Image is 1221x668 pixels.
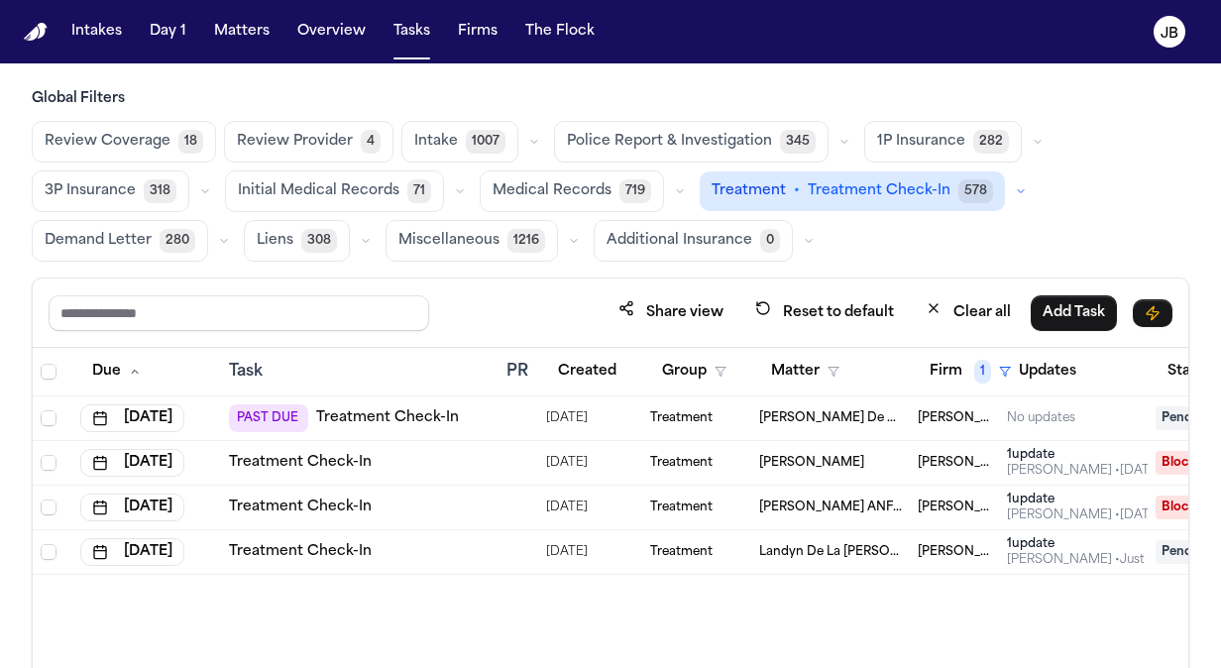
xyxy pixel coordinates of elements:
[32,220,208,262] button: Demand Letter280
[32,170,189,212] button: 3P Insurance318
[780,130,816,154] span: 345
[877,132,965,152] span: 1P Insurance
[225,170,444,212] button: Initial Medical Records71
[237,132,353,152] span: Review Provider
[160,229,195,253] span: 280
[864,121,1022,163] button: 1P Insurance282
[517,14,603,50] button: The Flock
[24,23,48,42] img: Finch Logo
[244,220,350,262] button: Liens308
[257,231,293,251] span: Liens
[760,229,780,253] span: 0
[794,181,800,201] span: •
[466,130,505,154] span: 1007
[700,171,1005,211] button: Treatment•Treatment Check-In578
[361,130,381,154] span: 4
[973,130,1009,154] span: 282
[480,170,664,212] button: Medical Records719
[712,181,786,201] span: Treatment
[24,23,48,42] a: Home
[32,89,1189,109] h3: Global Filters
[289,14,374,50] button: Overview
[567,132,772,152] span: Police Report & Investigation
[743,294,906,331] button: Reset to default
[493,181,611,201] span: Medical Records
[301,229,337,253] span: 308
[407,179,431,203] span: 71
[450,14,505,50] button: Firms
[1133,299,1172,327] button: Immediate Task
[1031,295,1117,331] button: Add Task
[80,538,184,566] button: [DATE]
[401,121,518,163] button: Intake1007
[414,132,458,152] span: Intake
[958,179,993,203] span: 578
[45,181,136,201] span: 3P Insurance
[224,121,393,163] button: Review Provider4
[808,181,950,201] span: Treatment Check-In
[142,14,194,50] button: Day 1
[507,229,545,253] span: 1216
[238,181,399,201] span: Initial Medical Records
[607,294,735,331] button: Share view
[45,132,170,152] span: Review Coverage
[914,294,1023,331] button: Clear all
[32,121,216,163] button: Review Coverage18
[386,14,438,50] button: Tasks
[398,231,499,251] span: Miscellaneous
[554,121,829,163] button: Police Report & Investigation345
[206,14,277,50] button: Matters
[619,179,651,203] span: 719
[594,220,793,262] button: Additional Insurance0
[144,179,176,203] span: 318
[63,14,130,50] button: Intakes
[178,130,203,154] span: 18
[607,231,752,251] span: Additional Insurance
[45,231,152,251] span: Demand Letter
[386,220,558,262] button: Miscellaneous1216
